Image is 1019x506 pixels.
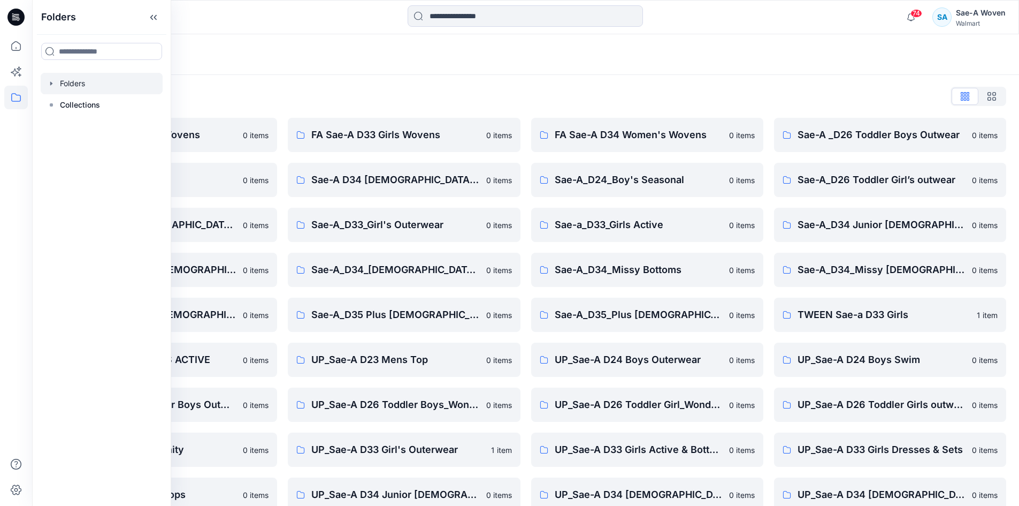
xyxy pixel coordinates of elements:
[729,130,755,141] p: 0 items
[798,487,966,502] p: UP_Sae-A D34 [DEMOGRAPHIC_DATA] Outerwear
[486,130,512,141] p: 0 items
[774,208,1006,242] a: Sae-A_D34 Junior [DEMOGRAPHIC_DATA] top0 items
[972,444,998,456] p: 0 items
[311,262,479,277] p: Sae-A_D34_[DEMOGRAPHIC_DATA] Outerwear
[486,354,512,366] p: 0 items
[972,265,998,276] p: 0 items
[729,220,755,231] p: 0 items
[311,307,479,322] p: Sae-A_D35 Plus [DEMOGRAPHIC_DATA] Bottom
[798,442,966,457] p: UP_Sae-A D33 Girls Dresses & Sets
[486,175,512,186] p: 0 items
[311,442,484,457] p: UP_Sae-A D33 Girl's Outerwear
[486,309,512,321] p: 0 items
[243,489,269,501] p: 0 items
[798,262,966,277] p: Sae-A_D34_Missy [DEMOGRAPHIC_DATA] Dresses
[977,309,998,321] p: 1 item
[243,444,269,456] p: 0 items
[243,220,269,231] p: 0 items
[798,217,966,232] p: Sae-A_D34 Junior [DEMOGRAPHIC_DATA] top
[486,489,512,501] p: 0 items
[555,127,723,142] p: FA Sae-A D34 Women's Wovens
[243,265,269,276] p: 0 items
[486,399,512,411] p: 0 items
[555,442,723,457] p: UP_Sae-A D33 Girls Active & Bottoms
[956,6,1006,19] div: Sae-A Woven
[555,487,723,502] p: UP_Sae-A D34 [DEMOGRAPHIC_DATA] Knit Tops
[555,352,723,367] p: UP_Sae-A D24 Boys Outerwear
[288,433,520,467] a: UP_Sae-A D33 Girl's Outerwear1 item
[555,397,723,412] p: UP_Sae-A D26 Toddler Girl_Wonder Nation Sportswear
[288,163,520,197] a: Sae-A D34 [DEMOGRAPHIC_DATA] Knit Tops0 items
[288,298,520,332] a: Sae-A_D35 Plus [DEMOGRAPHIC_DATA] Bottom0 items
[798,397,966,412] p: UP_Sae-A D26 Toddler Girls outwear
[774,163,1006,197] a: Sae-A_D26 Toddler Girl’s outwear0 items
[910,9,922,18] span: 74
[288,253,520,287] a: Sae-A_D34_[DEMOGRAPHIC_DATA] Outerwear0 items
[972,220,998,231] p: 0 items
[932,7,952,27] div: SA
[491,444,512,456] p: 1 item
[972,354,998,366] p: 0 items
[798,352,966,367] p: UP_Sae-A D24 Boys Swim
[531,343,763,377] a: UP_Sae-A D24 Boys Outerwear0 items
[774,388,1006,422] a: UP_Sae-A D26 Toddler Girls outwear0 items
[972,399,998,411] p: 0 items
[531,388,763,422] a: UP_Sae-A D26 Toddler Girl_Wonder Nation Sportswear0 items
[311,172,479,187] p: Sae-A D34 [DEMOGRAPHIC_DATA] Knit Tops
[555,307,723,322] p: Sae-A_D35_Plus [DEMOGRAPHIC_DATA] Top
[774,343,1006,377] a: UP_Sae-A D24 Boys Swim0 items
[531,253,763,287] a: Sae-A_D34_Missy Bottoms0 items
[531,118,763,152] a: FA Sae-A D34 Women's Wovens0 items
[729,265,755,276] p: 0 items
[243,309,269,321] p: 0 items
[311,127,479,142] p: FA Sae-A D33 Girls Wovens
[311,397,479,412] p: UP_Sae-A D26 Toddler Boys_Wonder Nation Sportswear
[555,172,723,187] p: Sae-A_D24_Boy's Seasonal
[729,354,755,366] p: 0 items
[288,343,520,377] a: UP_Sae-A D23 Mens Top0 items
[60,99,100,111] p: Collections
[243,130,269,141] p: 0 items
[972,489,998,501] p: 0 items
[531,163,763,197] a: Sae-A_D24_Boy's Seasonal0 items
[555,217,723,232] p: Sae-a_D33_Girls Active
[774,298,1006,332] a: TWEEN Sae-a D33 Girls1 item
[311,487,479,502] p: UP_Sae-A D34 Junior [DEMOGRAPHIC_DATA] top
[288,208,520,242] a: Sae-A_D33_Girl's Outerwear0 items
[531,298,763,332] a: Sae-A_D35_Plus [DEMOGRAPHIC_DATA] Top0 items
[555,262,723,277] p: Sae-A_D34_Missy Bottoms
[243,354,269,366] p: 0 items
[729,309,755,321] p: 0 items
[311,217,479,232] p: Sae-A_D33_Girl's Outerwear
[956,19,1006,27] div: Walmart
[798,172,966,187] p: Sae-A_D26 Toddler Girl’s outwear
[243,175,269,186] p: 0 items
[729,399,755,411] p: 0 items
[729,175,755,186] p: 0 items
[774,118,1006,152] a: Sae-A _D26 Toddler Boys Outwear0 items
[798,307,970,322] p: TWEEN Sae-a D33 Girls
[486,265,512,276] p: 0 items
[774,253,1006,287] a: Sae-A_D34_Missy [DEMOGRAPHIC_DATA] Dresses0 items
[288,388,520,422] a: UP_Sae-A D26 Toddler Boys_Wonder Nation Sportswear0 items
[729,444,755,456] p: 0 items
[243,399,269,411] p: 0 items
[486,220,512,231] p: 0 items
[531,208,763,242] a: Sae-a_D33_Girls Active0 items
[311,352,479,367] p: UP_Sae-A D23 Mens Top
[531,433,763,467] a: UP_Sae-A D33 Girls Active & Bottoms0 items
[972,175,998,186] p: 0 items
[729,489,755,501] p: 0 items
[972,130,998,141] p: 0 items
[798,127,966,142] p: Sae-A _D26 Toddler Boys Outwear
[288,118,520,152] a: FA Sae-A D33 Girls Wovens0 items
[774,433,1006,467] a: UP_Sae-A D33 Girls Dresses & Sets0 items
